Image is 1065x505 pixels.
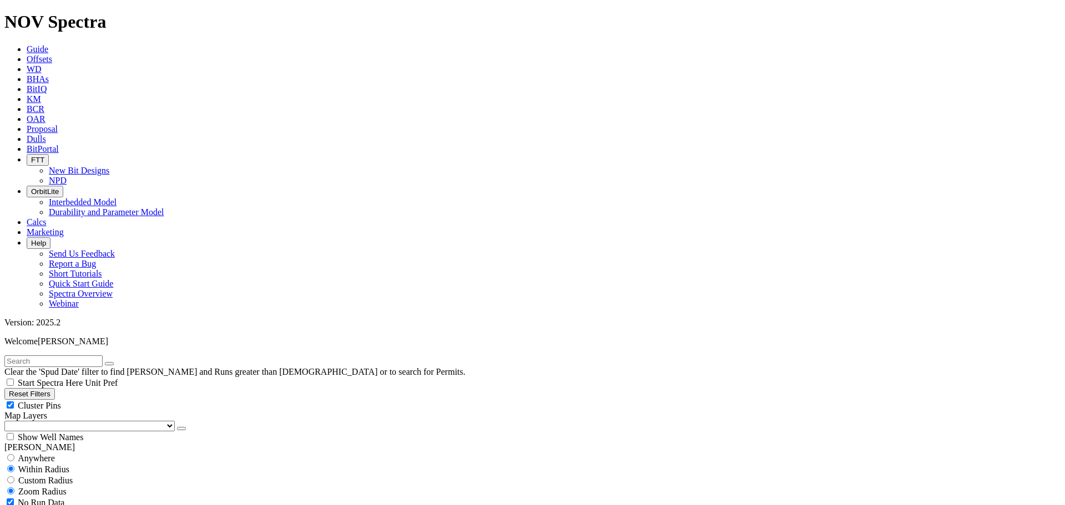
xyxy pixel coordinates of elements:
span: Map Layers [4,411,47,420]
span: OrbitLite [31,187,59,196]
a: KM [27,94,41,104]
input: Search [4,355,103,367]
a: BitIQ [27,84,47,94]
a: New Bit Designs [49,166,109,175]
input: Start Spectra Here [7,379,14,386]
span: Custom Radius [18,476,73,485]
a: Proposal [27,124,58,134]
button: OrbitLite [27,186,63,197]
a: Report a Bug [49,259,96,268]
span: Anywhere [18,453,55,463]
span: Within Radius [18,465,69,474]
div: [PERSON_NAME] [4,442,1061,452]
div: Version: 2025.2 [4,318,1061,328]
span: [PERSON_NAME] [38,336,108,346]
a: Marketing [27,227,64,237]
a: Offsets [27,54,52,64]
button: Help [27,237,50,249]
a: OAR [27,114,45,124]
span: Start Spectra Here [18,378,83,387]
a: BCR [27,104,44,114]
a: WD [27,64,42,74]
a: Webinar [49,299,79,308]
a: Quick Start Guide [49,279,113,288]
a: Durability and Parameter Model [49,207,164,217]
a: Guide [27,44,48,54]
span: Clear the 'Spud Date' filter to find [PERSON_NAME] and Runs greater than [DEMOGRAPHIC_DATA] or to... [4,367,465,376]
a: BitPortal [27,144,59,154]
a: Calcs [27,217,47,227]
button: Reset Filters [4,388,55,400]
a: Dulls [27,134,46,144]
a: Send Us Feedback [49,249,115,258]
p: Welcome [4,336,1061,346]
a: Interbedded Model [49,197,116,207]
a: Short Tutorials [49,269,102,278]
h1: NOV Spectra [4,12,1061,32]
button: FTT [27,154,49,166]
span: Zoom Radius [18,487,67,496]
span: FTT [31,156,44,164]
span: Unit Pref [85,378,118,387]
a: BHAs [27,74,49,84]
a: NPD [49,176,67,185]
span: Show Well Names [18,432,83,442]
span: Help [31,239,46,247]
span: Cluster Pins [18,401,61,410]
a: Spectra Overview [49,289,113,298]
